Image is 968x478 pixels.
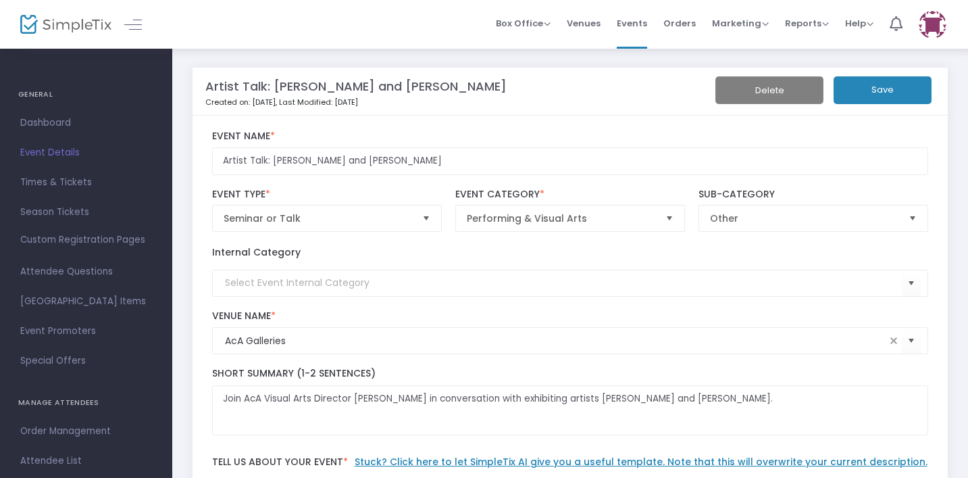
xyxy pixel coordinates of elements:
[212,147,929,175] input: Enter Event Name
[567,6,601,41] span: Venues
[712,17,769,30] span: Marketing
[902,269,921,297] button: Select
[663,6,696,41] span: Orders
[20,204,152,221] span: Season Tickets
[710,212,898,225] span: Other
[20,114,152,132] span: Dashboard
[496,17,551,30] span: Box Office
[834,76,932,104] button: Save
[20,352,152,370] span: Special Offers
[417,206,436,231] button: Select
[617,6,647,41] span: Events
[20,322,152,340] span: Event Promoters
[212,366,376,380] span: Short Summary (1-2 Sentences)
[455,189,686,201] label: Event Category
[212,130,929,143] label: Event Name
[20,423,152,440] span: Order Management
[225,276,902,290] input: Select Event Internal Category
[467,212,655,225] span: Performing & Visual Arts
[18,389,154,416] h4: MANAGE ATTENDEES
[276,97,358,107] span: , Last Modified: [DATE]
[903,206,922,231] button: Select
[20,174,152,191] span: Times & Tickets
[698,189,929,201] label: Sub-Category
[205,97,692,108] p: Created on: [DATE]
[225,334,886,348] input: Select Venue
[20,452,152,470] span: Attendee List
[212,189,442,201] label: Event Type
[212,245,301,260] label: Internal Category
[224,212,412,225] span: Seminar or Talk
[355,455,927,469] a: Stuck? Click here to let SimpleTix AI give you a useful template. Note that this will overwrite y...
[205,77,507,95] m-panel-title: Artist Talk: [PERSON_NAME] and [PERSON_NAME]
[20,293,152,310] span: [GEOGRAPHIC_DATA] Items
[902,327,921,355] button: Select
[785,17,829,30] span: Reports
[20,263,152,281] span: Attendee Questions
[845,17,873,30] span: Help
[660,206,679,231] button: Select
[886,333,902,349] span: clear
[212,310,929,322] label: Venue Name
[715,76,823,104] button: Delete
[20,233,145,247] span: Custom Registration Pages
[18,81,154,108] h4: GENERAL
[20,144,152,162] span: Event Details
